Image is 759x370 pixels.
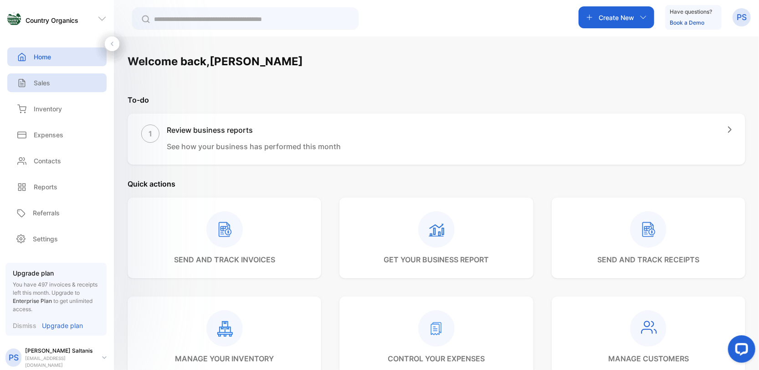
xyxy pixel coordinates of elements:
p: Quick actions [128,178,745,189]
p: Create New [599,13,634,22]
p: You have 497 invoices & receipts left this month. [13,281,99,313]
p: Have questions? [670,7,712,16]
p: Dismiss [13,321,36,330]
p: Country Organics [26,16,78,25]
a: Upgrade plan [36,321,83,330]
p: Inventory [34,104,62,114]
p: Expenses [34,130,63,140]
h1: Welcome back, [PERSON_NAME] [128,53,303,70]
span: Upgrade to to get unlimited access. [13,289,92,313]
p: send and track invoices [174,254,275,265]
p: Reports [34,182,57,192]
p: To-do [128,94,745,105]
span: Enterprise Plan [13,297,52,304]
img: logo [7,12,21,26]
p: Upgrade plan [42,321,83,330]
button: Create New [579,6,654,28]
p: Contacts [34,156,61,166]
p: Home [34,52,51,62]
p: Referrals [33,208,60,218]
p: See how your business has performed this month [167,141,341,152]
button: PS [733,6,751,28]
p: PS [737,11,747,23]
p: manage customers [608,353,689,364]
p: manage your inventory [175,353,274,364]
p: PS [9,352,19,364]
p: control your expenses [388,353,485,364]
iframe: LiveChat chat widget [721,332,759,370]
p: Sales [34,78,50,88]
p: Upgrade plan [13,268,99,278]
a: Book a Demo [670,19,704,26]
h1: Review business reports [167,125,341,135]
p: Settings [33,234,58,244]
p: 1 [149,128,152,139]
p: get your business report [384,254,489,265]
p: send and track receipts [597,254,699,265]
p: [EMAIL_ADDRESS][DOMAIN_NAME] [25,355,95,369]
p: [PERSON_NAME] Saltanis [25,347,95,355]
